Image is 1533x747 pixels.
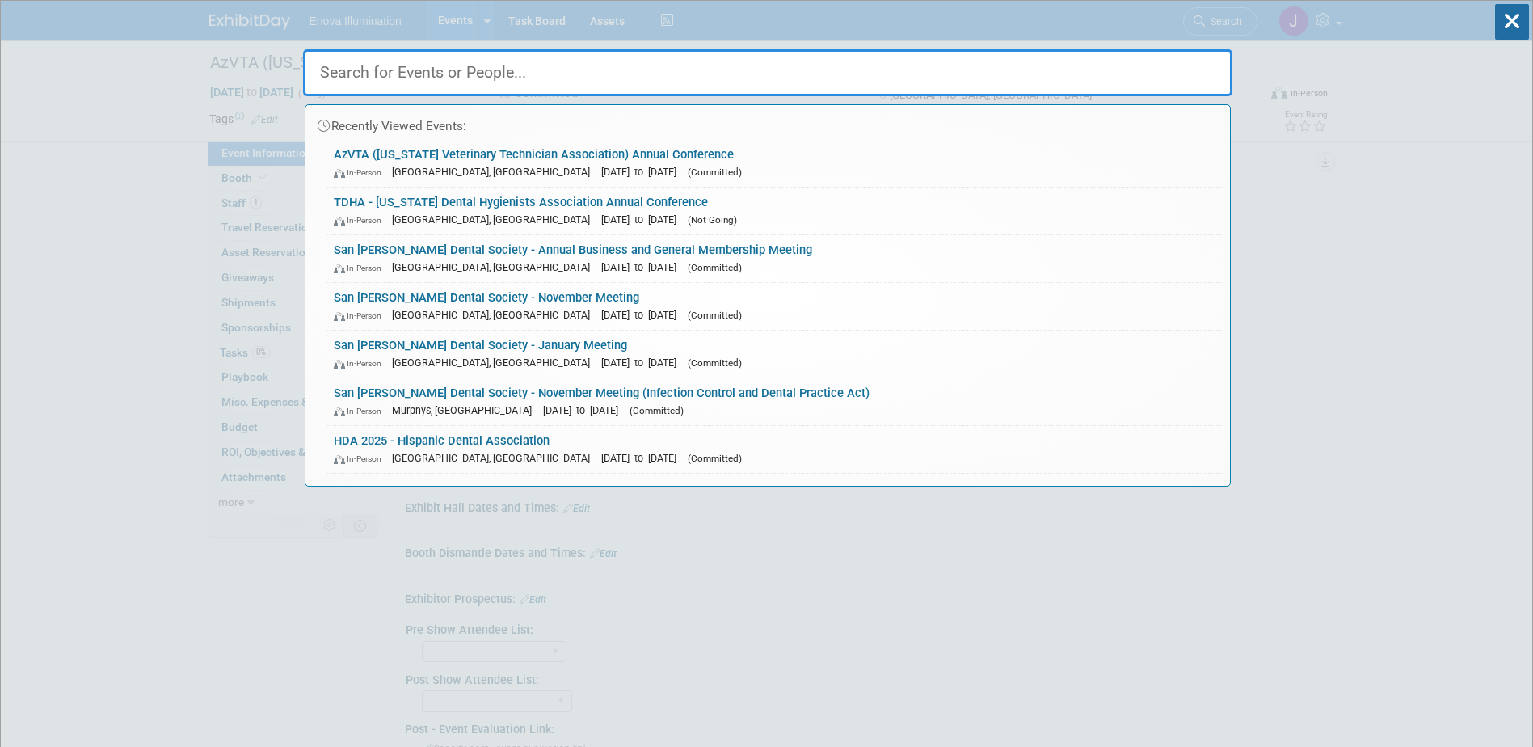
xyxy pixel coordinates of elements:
span: (Committed) [688,453,742,464]
span: (Committed) [688,310,742,321]
span: [GEOGRAPHIC_DATA], [GEOGRAPHIC_DATA] [392,166,598,178]
span: [GEOGRAPHIC_DATA], [GEOGRAPHIC_DATA] [392,213,598,226]
span: (Committed) [688,262,742,273]
span: [GEOGRAPHIC_DATA], [GEOGRAPHIC_DATA] [392,357,598,369]
span: [DATE] to [DATE] [601,213,684,226]
span: In-Person [334,358,389,369]
a: San [PERSON_NAME] Dental Society - November Meeting (Infection Control and Dental Practice Act) I... [326,378,1222,425]
span: [DATE] to [DATE] [601,166,684,178]
span: [DATE] to [DATE] [543,404,626,416]
span: In-Person [334,167,389,178]
span: [DATE] to [DATE] [601,309,684,321]
span: [DATE] to [DATE] [601,357,684,369]
span: [GEOGRAPHIC_DATA], [GEOGRAPHIC_DATA] [392,261,598,273]
span: (Committed) [688,167,742,178]
input: Search for Events or People... [303,49,1232,96]
span: In-Person [334,454,389,464]
span: [GEOGRAPHIC_DATA], [GEOGRAPHIC_DATA] [392,452,598,464]
span: (Not Going) [688,214,737,226]
span: In-Person [334,406,389,416]
a: San [PERSON_NAME] Dental Society - January Meeting In-Person [GEOGRAPHIC_DATA], [GEOGRAPHIC_DATA]... [326,331,1222,378]
span: [GEOGRAPHIC_DATA], [GEOGRAPHIC_DATA] [392,309,598,321]
a: AzVTA ([US_STATE] Veterinary Technician Association) Annual Conference In-Person [GEOGRAPHIC_DATA... [326,140,1222,187]
a: San [PERSON_NAME] Dental Society - November Meeting In-Person [GEOGRAPHIC_DATA], [GEOGRAPHIC_DATA... [326,283,1222,330]
a: HDA 2025 - Hispanic Dental Association In-Person [GEOGRAPHIC_DATA], [GEOGRAPHIC_DATA] [DATE] to [... [326,426,1222,473]
span: [DATE] to [DATE] [601,452,684,464]
span: (Committed) [630,405,684,416]
span: In-Person [334,263,389,273]
a: TDHA - [US_STATE] Dental Hygienists Association Annual Conference In-Person [GEOGRAPHIC_DATA], [G... [326,188,1222,234]
span: (Committed) [688,357,742,369]
span: In-Person [334,310,389,321]
span: [DATE] to [DATE] [601,261,684,273]
span: In-Person [334,215,389,226]
a: San [PERSON_NAME] Dental Society - Annual Business and General Membership Meeting In-Person [GEOG... [326,235,1222,282]
span: Murphys, [GEOGRAPHIC_DATA] [392,404,540,416]
div: Recently Viewed Events: [314,105,1222,140]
